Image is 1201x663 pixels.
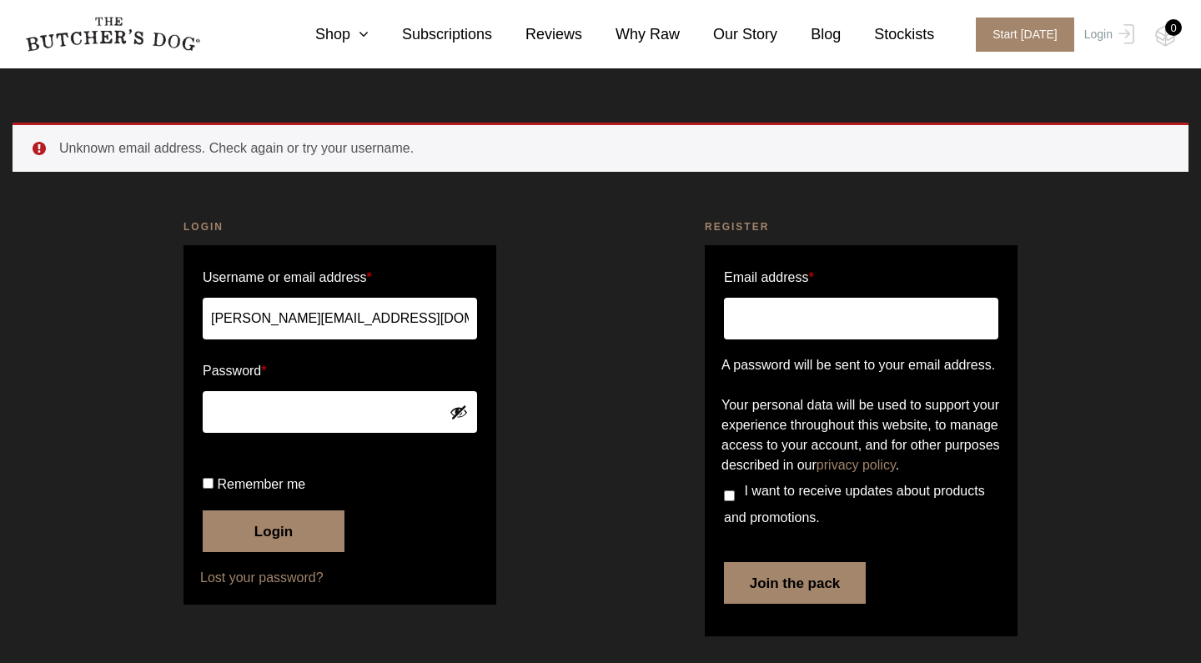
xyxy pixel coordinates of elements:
button: Show password [450,403,468,421]
button: Login [203,510,344,552]
a: privacy policy [817,458,896,472]
li: Unknown email address. Check again or try your username. [59,138,1162,158]
img: TBD_Cart-Empty.png [1155,25,1176,47]
span: Start [DATE] [976,18,1074,52]
a: Start [DATE] [959,18,1080,52]
a: Login [1080,18,1134,52]
h2: Login [183,218,496,235]
div: 0 [1165,19,1182,36]
label: Username or email address [203,264,477,291]
p: A password will be sent to your email address. [721,355,1001,375]
h2: Register [705,218,1018,235]
input: Remember me [203,478,214,489]
span: Remember me [217,477,305,491]
button: Join the pack [724,562,866,604]
span: I want to receive updates about products and promotions. [724,484,985,525]
a: Reviews [492,23,582,46]
p: Your personal data will be used to support your experience throughout this website, to manage acc... [721,395,1001,475]
a: Why Raw [582,23,680,46]
a: Subscriptions [369,23,492,46]
input: I want to receive updates about products and promotions. [724,490,735,501]
label: Password [203,358,477,384]
a: Our Story [680,23,777,46]
label: Email address [724,264,814,291]
a: Stockists [841,23,934,46]
a: Blog [777,23,841,46]
a: Shop [282,23,369,46]
a: Lost your password? [200,568,480,588]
